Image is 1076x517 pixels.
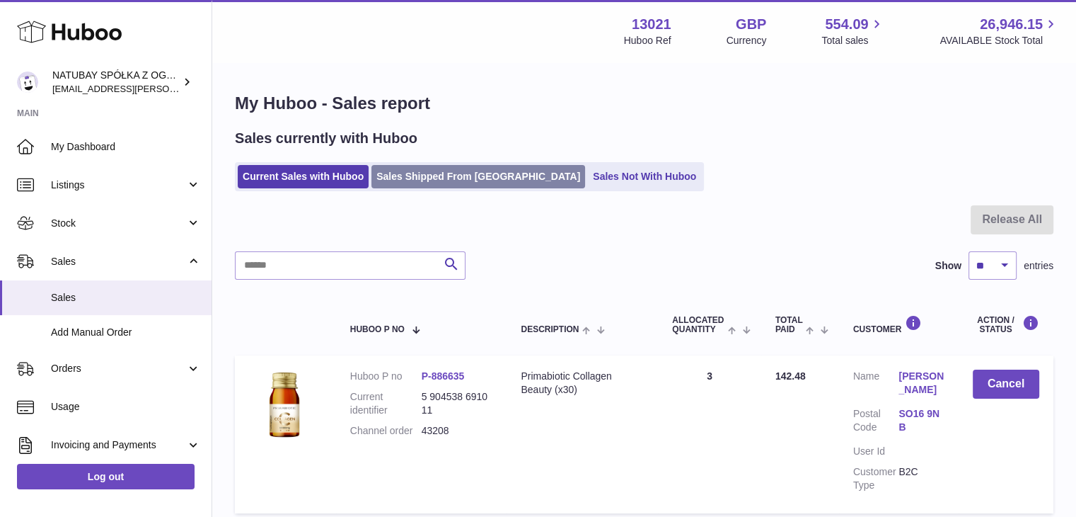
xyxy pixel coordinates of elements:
[939,34,1059,47] span: AVAILABLE Stock Total
[51,400,201,414] span: Usage
[422,390,493,417] dd: 5 904538 691011
[980,15,1043,34] span: 26,946.15
[821,15,884,47] a: 554.09 Total sales
[736,15,766,34] strong: GBP
[624,34,671,47] div: Huboo Ref
[51,326,201,339] span: Add Manual Order
[521,370,644,397] div: Primabiotic Collagen Beauty (x30)
[249,370,320,441] img: 130211698054880.jpg
[632,15,671,34] strong: 13021
[521,325,579,334] span: Description
[51,217,186,230] span: Stock
[898,465,944,492] dd: B2C
[672,316,724,334] span: ALLOCATED Quantity
[51,362,186,375] span: Orders
[935,259,961,273] label: Show
[350,370,422,383] dt: Huboo P no
[898,407,944,434] a: SO16 9NB
[52,83,284,94] span: [EMAIL_ADDRESS][PERSON_NAME][DOMAIN_NAME]
[422,424,493,438] dd: 43208
[51,140,201,154] span: My Dashboard
[658,356,761,513] td: 3
[51,178,186,192] span: Listings
[235,92,1053,115] h1: My Huboo - Sales report
[350,325,405,334] span: Huboo P no
[17,72,38,93] img: kacper.antkowski@natubay.pl
[727,34,767,47] div: Currency
[422,370,465,382] a: P-886635
[853,315,944,334] div: Customer
[939,15,1059,47] a: 26,946.15 AVAILABLE Stock Total
[821,34,884,47] span: Total sales
[775,370,806,382] span: 142.48
[973,370,1039,399] button: Cancel
[350,424,422,438] dt: Channel order
[51,255,186,268] span: Sales
[853,407,899,438] dt: Postal Code
[853,370,899,400] dt: Name
[825,15,868,34] span: 554.09
[371,165,585,188] a: Sales Shipped From [GEOGRAPHIC_DATA]
[853,445,899,458] dt: User Id
[235,129,417,148] h2: Sales currently with Huboo
[898,370,944,397] a: [PERSON_NAME]
[350,390,422,417] dt: Current identifier
[973,315,1039,334] div: Action / Status
[853,465,899,492] dt: Customer Type
[588,165,701,188] a: Sales Not With Huboo
[775,316,803,334] span: Total paid
[52,69,180,96] div: NATUBAY SPÓŁKA Z OGRANICZONĄ ODPOWIEDZIALNOŚCIĄ
[51,438,186,452] span: Invoicing and Payments
[17,464,195,489] a: Log out
[1024,259,1053,273] span: entries
[51,291,201,305] span: Sales
[238,165,369,188] a: Current Sales with Huboo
